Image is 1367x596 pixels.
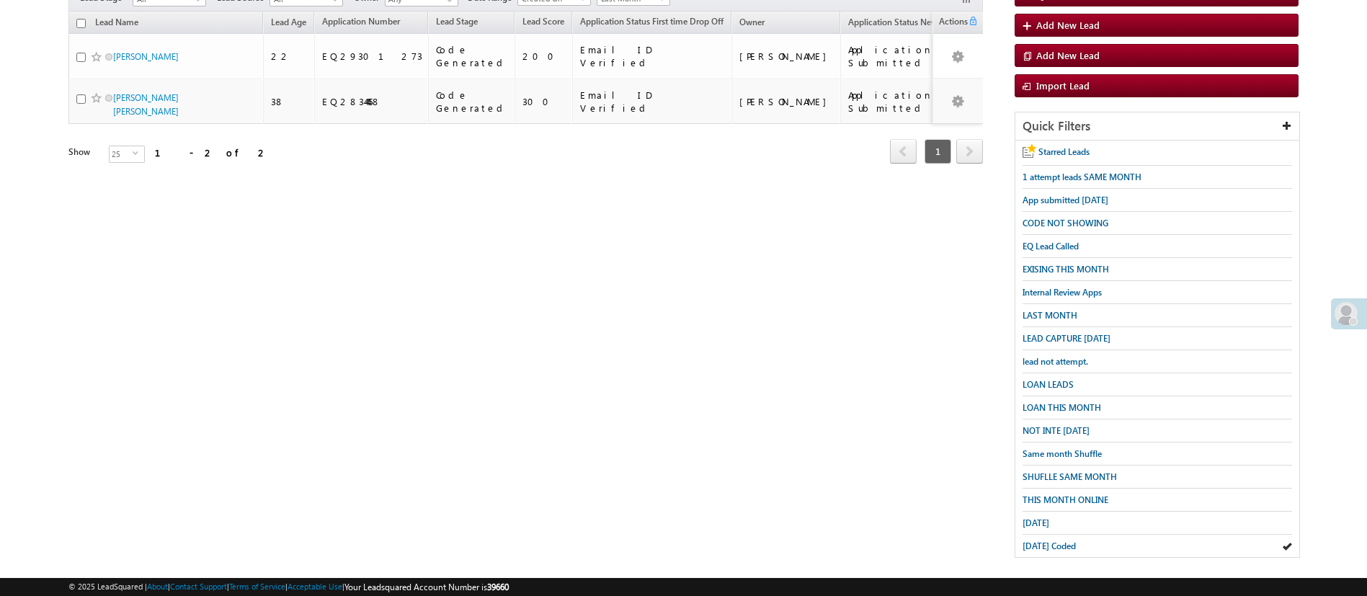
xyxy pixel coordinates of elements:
[229,582,285,591] a: Terms of Service
[956,141,983,164] a: next
[1023,172,1141,182] span: 1 attempt leads SAME MONTH
[133,150,144,156] span: select
[739,50,834,63] div: [PERSON_NAME]
[1023,402,1101,413] span: LOAN THIS MONTH
[1023,425,1090,436] span: NOT INTE [DATE]
[1023,241,1079,252] span: EQ Lead Called
[113,51,179,62] a: [PERSON_NAME]
[436,16,478,27] span: Lead Stage
[76,19,86,28] input: Check all records
[1015,112,1299,141] div: Quick Filters
[580,16,723,27] span: Application Status First time Drop Off
[848,17,938,27] span: Application Status New
[522,50,566,63] div: 200
[1023,356,1088,367] span: lead not attempt.
[315,14,407,32] a: Application Number
[1023,333,1110,344] span: LEAD CAPTURE [DATE]
[68,146,97,159] div: Show
[170,582,227,591] a: Contact Support
[1023,494,1108,505] span: THIS MONTH ONLINE
[429,14,485,32] a: Lead Stage
[322,50,422,63] div: EQ29301273
[1036,49,1100,61] span: Add New Lead
[522,16,564,27] span: Lead Score
[933,14,968,32] span: Actions
[155,144,268,161] div: 1 - 2 of 2
[739,17,765,27] span: Owner
[271,50,308,63] div: 22
[1023,287,1102,298] span: Internal Review Apps
[848,43,953,69] div: Application Submitted
[436,89,508,115] div: Code Generated
[1023,541,1076,551] span: [DATE] Coded
[580,43,725,69] div: Email ID Verified
[1023,448,1102,459] span: Same month Shuffle
[147,582,168,591] a: About
[1023,264,1109,275] span: EXISING THIS MONTH
[890,141,917,164] a: prev
[271,17,306,27] span: Lead Age
[848,89,953,115] div: Application Submitted
[271,95,308,108] div: 38
[522,95,566,108] div: 300
[1036,19,1100,31] span: Add New Lead
[841,14,958,32] a: Application Status New (sorted descending)
[68,580,509,594] span: © 2025 LeadSquared | | | | |
[1023,379,1074,390] span: LOAN LEADS
[1023,517,1049,528] span: [DATE]
[1036,79,1090,92] span: Import Lead
[573,14,731,32] a: Application Status First time Drop Off
[88,14,146,33] a: Lead Name
[1023,218,1108,228] span: CODE NOT SHOWING
[322,95,422,108] div: EQ28344458
[288,582,342,591] a: Acceptable Use
[110,146,133,162] span: 25
[487,582,509,592] span: 39660
[739,95,834,108] div: [PERSON_NAME]
[515,14,571,32] a: Lead Score
[1023,310,1077,321] span: LAST MONTH
[1038,146,1090,157] span: Starred Leads
[890,139,917,164] span: prev
[344,582,509,592] span: Your Leadsquared Account Number is
[322,16,400,27] span: Application Number
[1023,471,1117,482] span: SHUFLLE SAME MONTH
[956,139,983,164] span: next
[580,89,725,115] div: Email ID Verified
[436,43,508,69] div: Code Generated
[1023,195,1108,205] span: App submitted [DATE]
[113,92,179,117] a: [PERSON_NAME] [PERSON_NAME]
[925,139,951,164] span: 1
